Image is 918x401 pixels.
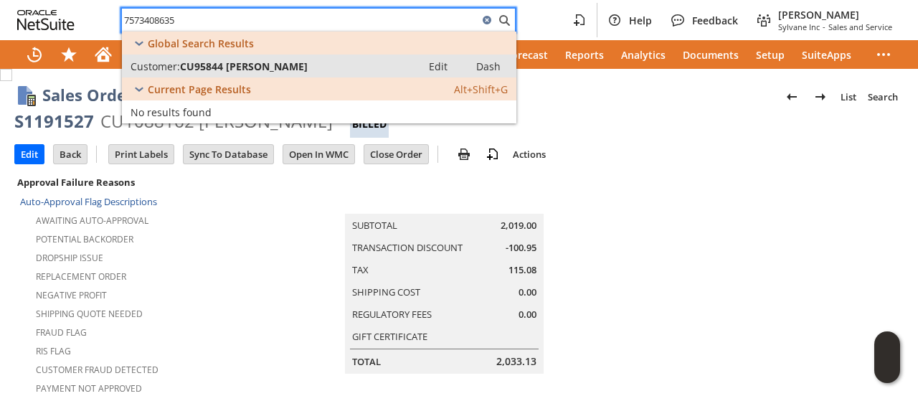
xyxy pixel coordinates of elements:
[36,252,103,264] a: Dropship Issue
[15,145,44,164] input: Edit
[345,191,544,214] caption: Summary
[95,46,112,63] svg: Home
[835,85,862,108] a: List
[54,145,87,164] input: Back
[109,145,174,164] input: Print Labels
[100,110,333,133] div: CU1088162 [PERSON_NAME]
[52,40,86,69] div: Shortcuts
[519,308,536,321] span: 0.00
[352,330,427,343] a: Gift Certificate
[498,40,557,69] a: Forecast
[496,11,513,29] svg: Search
[866,40,901,69] div: More menus
[36,364,158,376] a: Customer Fraud Detected
[454,82,508,96] span: Alt+Shift+G
[350,110,389,138] div: Billed
[14,110,94,133] div: S1191527
[20,195,157,208] a: Auto-Approval Flag Descriptions
[131,60,180,73] span: Customer:
[565,48,604,62] span: Reports
[507,148,552,161] a: Actions
[352,219,397,232] a: Subtotal
[60,46,77,63] svg: Shortcuts
[36,345,71,357] a: RIS flag
[26,46,43,63] svg: Recent Records
[131,105,212,119] span: No results found
[812,88,829,105] img: Next
[519,286,536,299] span: 0.00
[352,308,432,321] a: Regulatory Fees
[148,82,251,96] span: Current Page Results
[823,22,825,32] span: -
[783,88,800,105] img: Previous
[506,241,536,255] span: -100.95
[778,22,820,32] span: Sylvane Inc
[874,358,900,384] span: Oracle Guided Learning Widget. To move around, please hold and drag
[17,40,52,69] a: Recent Records
[36,308,143,320] a: Shipping Quote Needed
[36,270,126,283] a: Replacement Order
[36,382,142,395] a: Payment not approved
[802,48,851,62] span: SuiteApps
[683,48,739,62] span: Documents
[14,173,305,192] div: Approval Failure Reasons
[629,14,652,27] span: Help
[283,145,354,164] input: Open In WMC
[36,233,133,245] a: Potential Backorder
[352,286,420,298] a: Shipping Cost
[36,289,107,301] a: Negative Profit
[496,354,536,369] span: 2,033.13
[778,8,892,22] span: [PERSON_NAME]
[557,40,612,69] a: Reports
[455,146,473,163] img: print.svg
[463,57,514,75] a: Dash:
[506,48,548,62] span: Forecast
[692,14,738,27] span: Feedback
[17,10,75,30] svg: logo
[184,145,273,164] input: Sync To Database
[180,60,308,73] span: CU95844 [PERSON_NAME]
[86,40,120,69] a: Home
[747,40,793,69] a: Setup
[793,40,860,69] a: SuiteApps
[501,219,536,232] span: 2,019.00
[364,145,428,164] input: Close Order
[621,48,666,62] span: Analytics
[674,40,747,69] a: Documents
[828,22,892,32] span: Sales and Service
[120,40,182,69] a: Activities
[874,331,900,383] iframe: Click here to launch Oracle Guided Learning Help Panel
[36,326,87,339] a: Fraud Flag
[122,100,516,123] a: No results found
[148,37,254,50] span: Global Search Results
[122,11,478,29] input: Search
[42,83,133,107] h1: Sales Order
[352,263,369,276] a: Tax
[612,40,674,69] a: Analytics
[508,263,536,277] span: 115.08
[413,57,463,75] a: Edit:
[756,48,785,62] span: Setup
[36,214,148,227] a: Awaiting Auto-Approval
[352,241,463,254] a: Transaction Discount
[122,55,516,77] a: Customer:CU95844 [PERSON_NAME]Edit: Dash:
[352,355,381,368] a: Total
[862,85,904,108] a: Search
[484,146,501,163] img: add-record.svg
